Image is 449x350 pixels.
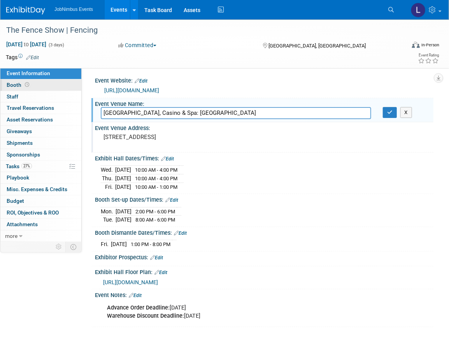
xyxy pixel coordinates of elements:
[0,195,81,207] a: Budget
[7,70,50,76] span: Event Information
[7,151,40,158] span: Sponsorships
[95,122,433,132] div: Event Venue Address:
[0,91,81,102] a: Staff
[95,252,433,262] div: Exhibitor Prospectus:
[135,184,177,190] span: 10:00 AM - 1:00 PM
[135,217,175,223] span: 8:00 AM - 6:00 PM
[0,149,81,160] a: Sponsorships
[7,209,59,216] span: ROI, Objectives & ROO
[101,183,115,191] td: Fri.
[95,227,433,237] div: Booth Dismantle Dates/Times:
[26,55,39,60] a: Edit
[21,163,32,169] span: 27%
[7,82,31,88] span: Booth
[161,156,174,162] a: Edit
[116,216,132,224] td: [DATE]
[150,255,163,260] a: Edit
[0,207,81,218] a: ROI, Objectives & ROO
[6,53,39,61] td: Tags
[107,304,170,311] b: Advance Order Deadline:
[6,163,32,169] span: Tasks
[95,75,433,85] div: Event Website:
[418,53,439,57] div: Event Rating
[7,128,32,134] span: Giveaways
[101,174,115,183] td: Thu.
[0,137,81,149] a: Shipments
[174,230,187,236] a: Edit
[23,82,31,88] span: Booth not reserved yet
[95,266,433,276] div: Exhibit Hall Floor Plan:
[101,216,116,224] td: Tue.
[0,102,81,114] a: Travel Reservations
[23,41,30,47] span: to
[116,41,160,49] button: Committed
[269,43,366,49] span: [GEOGRAPHIC_DATA], [GEOGRAPHIC_DATA]
[0,126,81,137] a: Giveaways
[0,68,81,79] a: Event Information
[7,221,38,227] span: Attachments
[48,42,64,47] span: (3 days)
[103,279,158,285] a: [URL][DOMAIN_NAME]
[52,242,66,252] td: Personalize Event Tab Strip
[165,197,178,203] a: Edit
[95,98,433,108] div: Event Venue Name:
[131,241,170,247] span: 1:00 PM - 8:00 PM
[95,289,433,299] div: Event Notes:
[7,105,54,111] span: Travel Reservations
[0,161,81,172] a: Tasks27%
[154,270,167,275] a: Edit
[6,7,45,14] img: ExhibitDay
[0,172,81,183] a: Playbook
[421,42,439,48] div: In-Person
[0,219,81,230] a: Attachments
[111,240,127,248] td: [DATE]
[0,230,81,242] a: more
[7,186,67,192] span: Misc. Expenses & Credits
[95,194,433,204] div: Booth Set-up Dates/Times:
[104,87,159,93] a: [URL][DOMAIN_NAME]
[4,23,397,37] div: The Fence Show | Fencing
[115,166,131,174] td: [DATE]
[101,207,116,216] td: Mon.
[0,184,81,195] a: Misc. Expenses & Credits
[7,116,53,123] span: Asset Reservations
[66,242,82,252] td: Toggle Event Tabs
[95,153,433,163] div: Exhibit Hall Dates/Times:
[115,183,131,191] td: [DATE]
[7,198,24,204] span: Budget
[129,293,142,298] a: Edit
[135,209,175,215] span: 2:00 PM - 6:00 PM
[7,93,18,100] span: Staff
[107,313,184,319] b: Warehouse Discount Deadline:
[102,300,365,324] div: [DATE] [DATE]
[54,7,93,12] span: JobNimbus Events
[101,240,111,248] td: Fri.
[7,174,29,181] span: Playbook
[411,3,426,18] img: Laly Matos
[0,79,81,91] a: Booth
[101,166,115,174] td: Wed.
[0,114,81,125] a: Asset Reservations
[5,233,18,239] span: more
[400,107,412,118] button: X
[115,174,131,183] td: [DATE]
[103,134,228,141] pre: [STREET_ADDRESS]
[135,78,147,84] a: Edit
[116,207,132,216] td: [DATE]
[7,140,33,146] span: Shipments
[412,42,420,48] img: Format-Inperson.png
[6,41,47,48] span: [DATE] [DATE]
[135,167,177,173] span: 10:00 AM - 4:00 PM
[135,176,177,181] span: 10:00 AM - 4:00 PM
[372,40,439,52] div: Event Format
